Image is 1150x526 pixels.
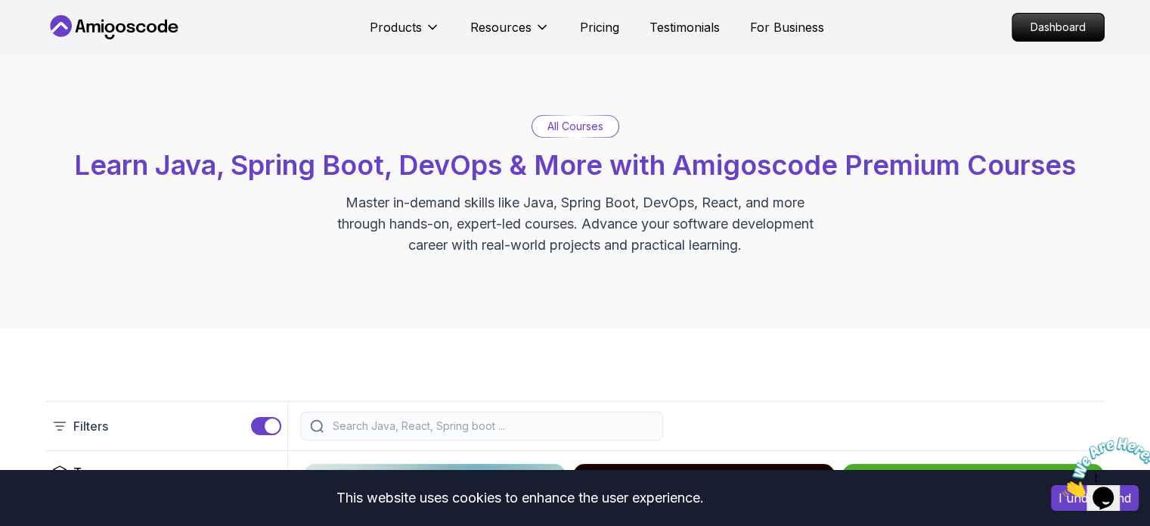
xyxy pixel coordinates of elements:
[470,18,532,36] p: Resources
[649,18,720,36] a: Testimonials
[370,18,422,36] p: Products
[1051,485,1139,511] button: Accept cookies
[330,419,653,434] input: Search Java, React, Spring boot ...
[321,192,829,256] p: Master in-demand skills like Java, Spring Boot, DevOps, React, and more through hands-on, expert-...
[470,18,550,48] button: Resources
[547,119,603,134] p: All Courses
[11,481,1028,515] div: This website uses cookies to enhance the user experience.
[580,18,619,36] a: Pricing
[750,18,824,36] a: For Business
[1012,13,1105,42] a: Dashboard
[74,148,1076,182] span: Learn Java, Spring Boot, DevOps & More with Amigoscode Premium Courses
[73,463,103,481] h2: Type
[370,18,440,48] button: Products
[6,6,12,19] span: 1
[1012,14,1104,41] p: Dashboard
[1056,431,1150,503] iframe: chat widget
[73,417,108,435] p: Filters
[6,6,100,66] img: Chat attention grabber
